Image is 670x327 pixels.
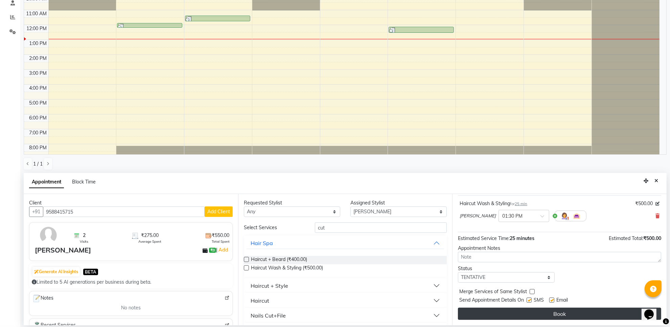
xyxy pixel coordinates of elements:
button: +91 [29,206,43,217]
div: Nails Cut+File [251,311,286,320]
span: Merge Services of Same Stylist [459,288,527,297]
span: 25 min [515,201,527,206]
span: No notes [121,304,141,311]
button: Close [651,176,661,186]
button: Add Client [205,206,233,217]
img: Hairdresser.png [560,212,569,220]
span: BETA [83,269,98,275]
span: Email [556,297,568,305]
div: 1:00 PM [28,40,48,47]
div: 4:00 PM [28,85,48,92]
span: Haircut + Beard (₹400.00) [251,256,307,264]
img: avatar [39,225,58,245]
span: SMS [534,297,544,305]
iframe: chat widget [642,300,663,320]
div: Assigned Stylist [350,199,447,206]
div: [PERSON_NAME], TK01, 11:20 AM-11:45 AM, Classic Pedicure [DEMOGRAPHIC_DATA] [185,16,250,21]
span: [PERSON_NAME] [460,213,496,219]
i: Edit price [655,202,660,206]
span: Total Spent [212,239,230,244]
div: Haircut + Style [251,282,288,290]
div: Haircut Wash & Styling [460,200,527,207]
div: Haircut [251,297,269,305]
span: | [216,246,229,254]
div: 12:00 PM [25,25,48,32]
div: 3:00 PM [28,70,48,77]
div: 8:00 PM [28,144,48,151]
div: 2:00 PM [28,55,48,62]
div: Requested Stylist [244,199,340,206]
img: Interior.png [573,212,581,220]
small: for [510,201,527,206]
div: Appointment Notes [458,245,661,252]
span: Estimated Service Time: [458,235,510,241]
button: Hair Spa [247,237,444,249]
span: 1 / 1 [33,160,43,168]
span: ₹500.00 [635,200,653,207]
span: ₹275.00 [141,232,159,239]
div: Status [458,265,554,272]
div: 6:00 PM [28,114,48,122]
span: Estimated Total: [609,235,643,241]
button: Nails Cut+File [247,309,444,322]
div: Hair Spa [251,239,273,247]
button: Book [458,308,661,320]
div: rakshand, TK02, 11:50 AM-12:05 PM, Deep Conditioning [117,23,182,27]
div: 11:00 AM [25,10,48,17]
span: Add Client [207,209,230,215]
span: ₹500.00 [643,235,661,241]
input: Search by Name/Mobile/Email/Code [43,206,205,217]
button: Generate AI Insights [32,267,80,277]
span: Send Appointment Details On [459,297,524,305]
span: Haircut Wash & Styling (₹500.00) [251,264,323,273]
button: Haircut [247,295,444,307]
span: 2 [83,232,86,239]
input: Search by service name [315,222,447,233]
div: Limited to 5 AI generations per business during beta. [32,279,230,286]
span: Block Time [72,179,96,185]
div: 7:00 PM [28,129,48,136]
div: Select Services [239,224,310,231]
div: Client [29,199,233,206]
div: [PERSON_NAME] [35,245,91,255]
span: ₹0 [209,248,216,253]
span: Notes [32,294,53,303]
button: Haircut + Style [247,280,444,292]
span: Average Spent [138,239,161,244]
a: Add [217,246,229,254]
div: rakshand, TK02, 12:05 PM-12:30 PM, [DEMOGRAPHIC_DATA] Hair Cut [389,27,454,32]
span: Visits [80,239,88,244]
div: 5:00 PM [28,100,48,107]
span: 25 minutes [510,235,534,241]
span: Appointment [29,176,64,188]
span: ₹550.00 [212,232,229,239]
